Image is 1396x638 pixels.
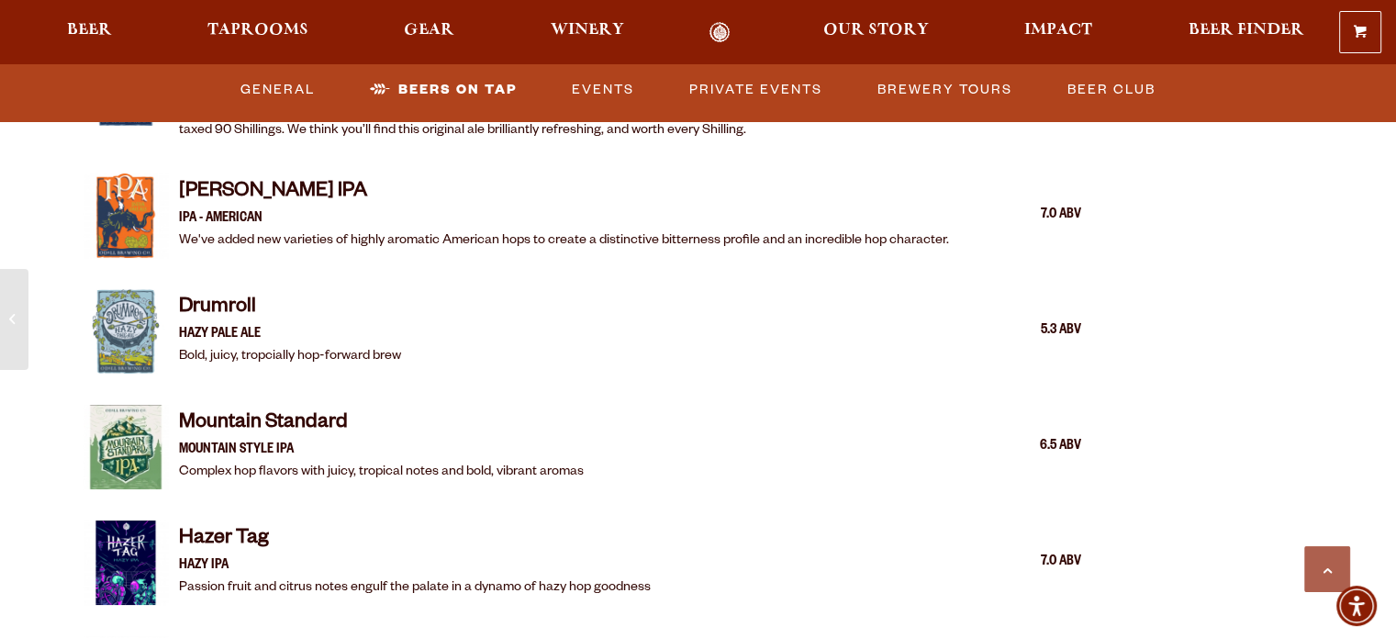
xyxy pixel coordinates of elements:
[84,173,168,258] img: Item Thumbnail
[989,319,1081,343] div: 5.3 ABV
[1304,546,1350,592] a: Scroll to top
[207,23,308,38] span: Taprooms
[989,551,1081,575] div: 7.0 ABV
[84,289,168,374] img: Item Thumbnail
[179,230,949,252] p: We've added new varieties of highly aromatic American hops to create a distinctive bitterness pro...
[233,69,322,111] a: General
[179,577,651,599] p: Passion fruit and citrus notes engulf the palate in a dynamo of hazy hop goodness
[179,208,949,230] p: IPA - AMERICAN
[392,22,466,43] a: Gear
[1336,586,1377,626] div: Accessibility Menu
[179,555,651,577] p: HAZY IPA
[179,324,401,346] p: HAZY PALE ALE
[195,22,320,43] a: Taprooms
[84,520,168,605] img: Item Thumbnail
[564,69,642,111] a: Events
[179,295,401,324] h4: Drumroll
[67,23,112,38] span: Beer
[989,435,1081,459] div: 6.5 ABV
[870,69,1020,111] a: Brewery Tours
[811,22,941,43] a: Our Story
[179,526,651,555] h4: Hazer Tag
[84,405,168,489] img: Item Thumbnail
[55,22,124,43] a: Beer
[1024,23,1092,38] span: Impact
[179,462,584,484] p: Complex hop flavors with juicy, tropical notes and bold, vibrant aromas
[551,23,624,38] span: Winery
[179,346,401,368] p: Bold, juicy, tropcially hop-forward brew
[989,204,1081,228] div: 7.0 ABV
[823,23,929,38] span: Our Story
[1188,23,1303,38] span: Beer Finder
[363,69,524,111] a: Beers on Tap
[1176,22,1315,43] a: Beer Finder
[539,22,636,43] a: Winery
[1060,69,1163,111] a: Beer Club
[179,179,949,208] h4: [PERSON_NAME] IPA
[1012,22,1104,43] a: Impact
[179,440,584,462] p: MOUNTAIN STYLE IPA
[404,23,454,38] span: Gear
[682,69,830,111] a: Private Events
[686,22,754,43] a: Odell Home
[179,410,584,440] h4: Mountain Standard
